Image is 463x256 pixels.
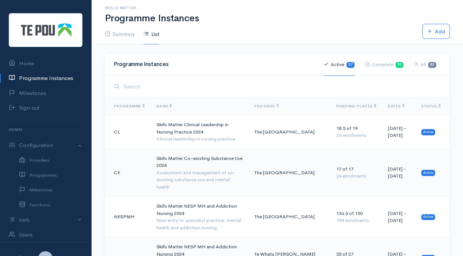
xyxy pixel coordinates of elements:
[248,149,330,197] td: The [GEOGRAPHIC_DATA]
[151,197,248,237] td: Skills Matter NESP MH and Addiction Nursing 2024
[421,104,441,109] span: Status
[336,104,376,109] span: Funding Places
[336,172,376,180] div: 24 enrolments
[156,217,242,231] div: New entry to specialist practice: mental health and addiction nursing
[144,24,159,45] a: List
[330,149,382,197] td: 17 of 17
[248,197,330,237] td: The [GEOGRAPHIC_DATA]
[330,197,382,237] td: 136.5 of 150
[156,104,172,109] span: Name
[9,13,82,47] img: Te Pou
[382,115,415,149] td: [DATE] - [DATE]
[336,132,376,139] div: 25 enrolments
[397,62,401,67] b: 55
[114,104,145,109] span: Programme
[151,149,248,197] td: Skills Matter Co-existing Substance Use 2024
[114,61,315,67] h4: Programme Instances
[248,115,330,149] td: The [GEOGRAPHIC_DATA]
[324,53,355,76] a: Active27
[382,197,415,237] td: [DATE] - [DATE]
[254,104,278,109] span: Provider
[382,149,415,197] td: [DATE] - [DATE]
[421,129,435,135] span: Active
[330,115,382,149] td: 18.5 of 19
[388,104,404,109] span: Dates
[105,115,151,149] td: CL
[9,125,82,135] h6: Admin
[105,24,135,45] a: Summary
[414,53,436,76] a: All82
[336,217,376,224] div: 184 enrolments
[105,197,151,237] td: NESPMH
[365,53,404,76] a: Complete55
[105,13,450,24] h1: Programme Instances
[156,135,242,143] div: Clinical leadership in nursing practice
[105,149,151,197] td: CE
[421,214,435,220] span: Active
[421,170,435,176] span: Active
[151,115,248,149] td: Skills Matter Clinical Leadership in Nursing Practice 2024
[348,62,353,67] b: 27
[156,169,242,191] div: Assessment and management of co-existing substance use and mental health
[430,62,434,67] b: 82
[422,24,450,39] a: Add
[105,6,450,10] h6: Skills Matter
[121,79,441,94] input: Search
